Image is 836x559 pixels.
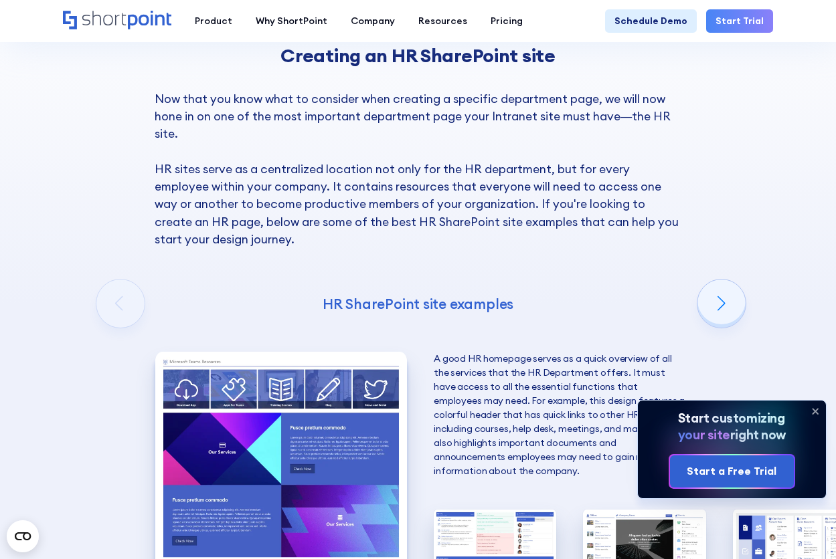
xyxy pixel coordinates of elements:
[339,9,407,33] a: Company
[595,404,836,559] iframe: Chat Widget
[155,45,682,66] h3: Creating an HR SharePoint site
[256,14,327,28] div: Why ShortPoint
[155,90,682,248] p: Now that you know what to consider when creating a specific department page, we will now hone in ...
[195,14,232,28] div: Product
[434,352,685,478] p: A good HR homepage serves as a quick overview of all the services that the HR Department offers. ...
[697,279,746,328] div: Next slide
[407,9,479,33] a: Resources
[605,9,697,33] a: Schedule Demo
[155,295,682,313] h4: HR SharePoint site examples
[706,9,773,33] a: Start Trial
[418,14,467,28] div: Resources
[491,14,523,28] div: Pricing
[183,9,244,33] a: Product
[7,520,39,552] button: Open CMP widget
[670,455,793,488] a: Start a Free Trial
[63,11,172,31] a: Home
[687,463,776,479] div: Start a Free Trial
[244,9,339,33] a: Why ShortPoint
[479,9,535,33] a: Pricing
[351,14,395,28] div: Company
